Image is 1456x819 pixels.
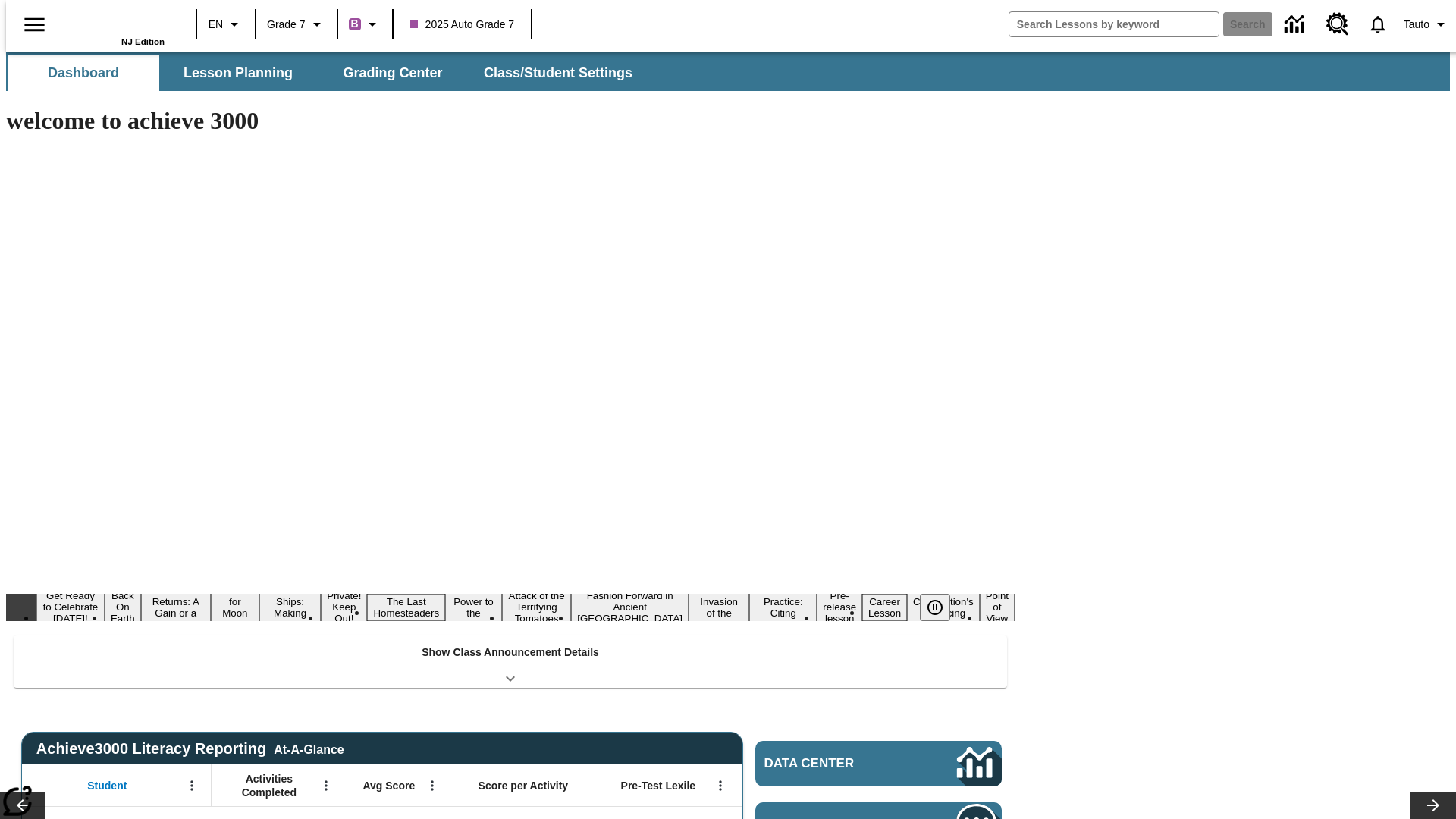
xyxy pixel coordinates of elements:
button: Lesson Planning [162,55,314,91]
input: search field [1009,12,1219,36]
button: Grading Center [317,55,469,91]
button: Open Menu [421,774,444,797]
button: Open side menu [12,2,57,47]
button: Slide 9 Attack of the Terrifying Tomatoes [502,588,571,626]
span: Lesson Planning [184,64,293,82]
button: Pause [920,594,950,621]
button: Boost Class color is purple. Change class color [343,11,388,38]
p: Show Class Announcement Details [422,645,599,661]
div: Show Class Announcement Details [14,635,1007,688]
span: Avg Score [362,779,415,792]
span: Achieve3000 Literacy Reporting [36,740,344,758]
a: Home [66,7,165,37]
button: Slide 3 Free Returns: A Gain or a Drain? [141,582,211,632]
button: Profile/Settings [1398,11,1456,38]
span: Data Center [764,756,906,771]
button: Slide 13 Pre-release lesson [817,588,862,626]
button: Lesson carousel, Next [1410,792,1456,819]
button: Slide 15 The Constitution's Balancing Act [907,582,980,632]
span: Dashboard [48,64,119,82]
button: Slide 16 Point of View [980,588,1015,626]
div: Pause [920,594,965,621]
button: Class/Student Settings [472,55,645,91]
button: Slide 6 Private! Keep Out! [321,588,367,626]
span: Score per Activity [479,779,569,792]
button: Open Menu [709,774,732,797]
span: NJ Edition [121,37,165,46]
button: Slide 7 The Last Homesteaders [367,594,445,621]
span: Pre-Test Lexile [621,779,696,792]
span: Class/Student Settings [484,64,632,82]
span: Grading Center [343,64,442,82]
div: Home [66,5,165,46]
a: Notifications [1358,5,1398,44]
button: Slide 2 Back On Earth [105,588,141,626]
a: Resource Center, Will open in new tab [1317,4,1358,45]
a: Data Center [755,741,1002,786]
button: Language: EN, Select a language [202,11,250,38]
button: Slide 12 Mixed Practice: Citing Evidence [749,582,817,632]
button: Open Menu [315,774,337,797]
button: Open Menu [180,774,203,797]
div: At-A-Glance [274,740,344,757]
span: Tauto [1404,17,1429,33]
span: Student [87,779,127,792]
span: Grade 7 [267,17,306,33]
button: Slide 1 Get Ready to Celebrate Juneteenth! [36,588,105,626]
div: SubNavbar [6,55,646,91]
button: Slide 8 Solar Power to the People [445,582,502,632]
span: 2025 Auto Grade 7 [410,17,515,33]
button: Slide 4 Time for Moon Rules? [211,582,259,632]
button: Slide 11 The Invasion of the Free CD [689,582,749,632]
button: Slide 10 Fashion Forward in Ancient Rome [571,588,689,626]
span: B [351,14,359,33]
button: Grade: Grade 7, Select a grade [261,11,332,38]
a: Data Center [1276,4,1317,45]
span: Activities Completed [219,772,319,799]
h1: welcome to achieve 3000 [6,107,1015,135]
button: Slide 5 Cruise Ships: Making Waves [259,582,321,632]
button: Slide 14 Career Lesson [862,594,907,621]
div: SubNavbar [6,52,1450,91]
button: Dashboard [8,55,159,91]
span: EN [209,17,223,33]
